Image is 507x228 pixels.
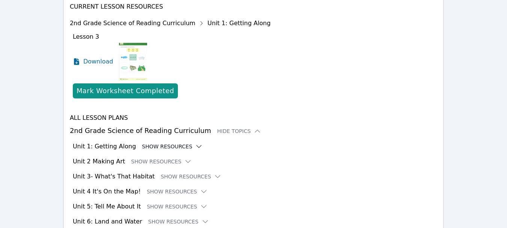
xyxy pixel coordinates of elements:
button: Show Resources [161,173,221,180]
button: Hide Topics [217,127,262,135]
button: Show Resources [142,143,203,150]
button: Mark Worksheet Completed [73,83,178,98]
span: Lesson 3 [73,33,99,40]
button: Show Resources [147,188,208,195]
div: 2nd Grade Science of Reading Curriculum Unit 1: Getting Along [70,17,271,29]
h3: 2nd Grade Science of Reading Curriculum [70,125,437,136]
h3: Unit 3- What's That Habitat [73,172,155,181]
img: Lesson 3 [119,43,147,80]
h4: Current Lesson Resources [70,2,437,11]
h3: Unit 1: Getting Along [73,142,136,151]
a: Download [73,43,113,80]
button: Show Resources [131,158,192,165]
span: Download [83,57,113,66]
h4: All Lesson Plans [70,113,437,122]
button: Show Resources [147,203,208,210]
h3: Unit 2 Making Art [73,157,125,166]
h3: Unit 4 It's On the Map! [73,187,141,196]
div: Mark Worksheet Completed [77,86,174,96]
button: Show Resources [148,218,209,225]
h3: Unit 5: Tell Me About It [73,202,141,211]
h3: Unit 6: Land and Water [73,217,142,226]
